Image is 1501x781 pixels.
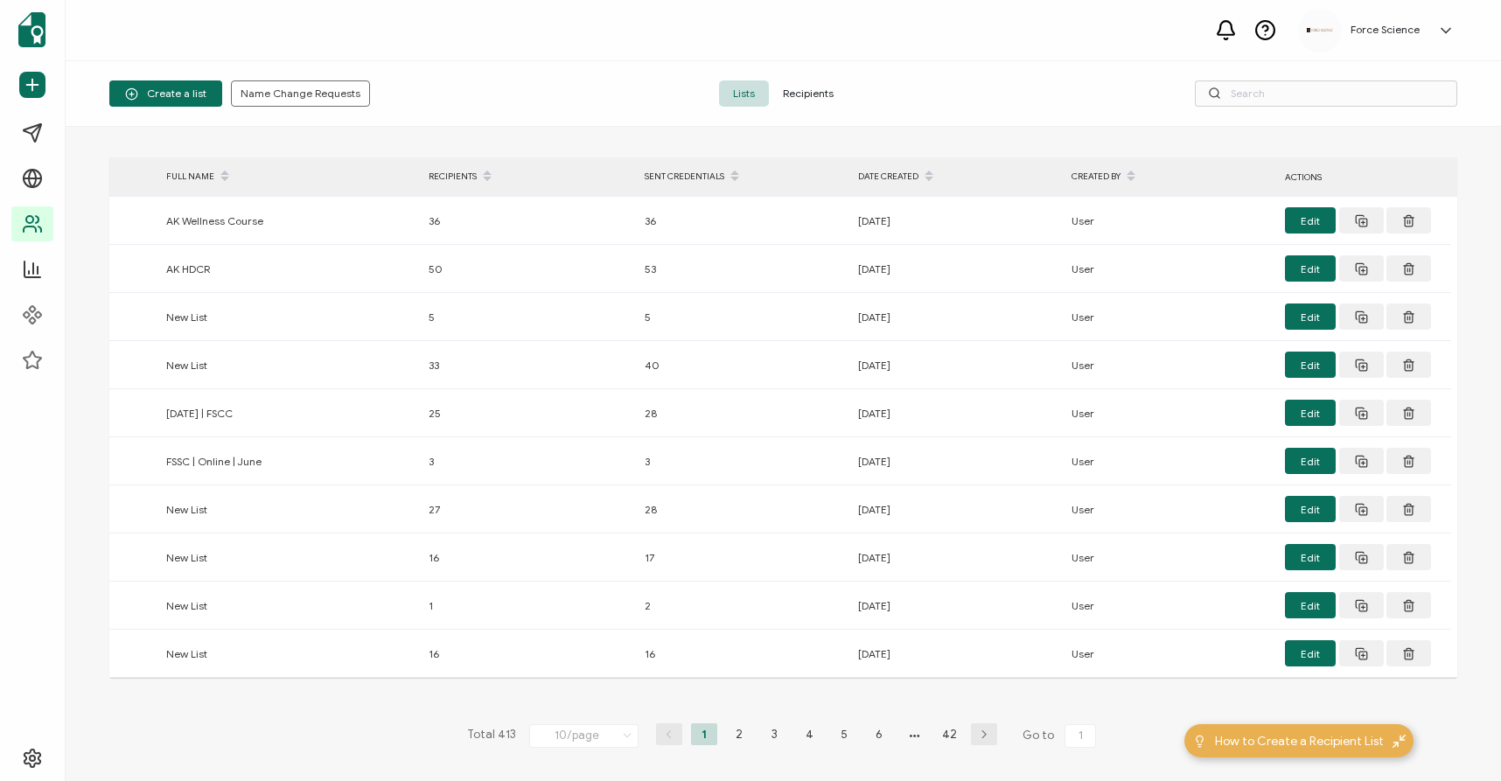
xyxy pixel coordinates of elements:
button: Edit [1285,592,1336,618]
span: Recipients [769,80,848,107]
button: Edit [1285,544,1336,570]
div: 5 [636,307,849,327]
input: Select [529,724,639,748]
div: [DATE] [849,211,1063,231]
div: [DATE] [849,403,1063,423]
div: 36 [420,211,636,231]
li: 42 [936,723,962,745]
div: User [1063,596,1276,616]
div: AK Wellness Course [157,211,420,231]
div: [DATE] [849,596,1063,616]
span: How to Create a Recipient List [1215,732,1384,750]
li: 1 [691,723,717,745]
div: AK HDCR [157,259,420,279]
div: RECIPIENTS [420,162,636,192]
div: 28 [636,403,849,423]
div: 33 [420,355,636,375]
div: [DATE] [849,644,1063,664]
div: FSSC | Online | June [157,451,420,471]
div: SENT CREDENTIALS [636,162,849,192]
button: Edit [1285,352,1336,378]
div: 50 [420,259,636,279]
div: 40 [636,355,849,375]
span: Create a list [125,87,206,101]
div: New List [157,547,420,568]
div: New List [157,499,420,520]
button: Create a list [109,80,222,107]
div: User [1063,644,1276,664]
div: 36 [636,211,849,231]
div: User [1063,403,1276,423]
div: [DATE] [849,547,1063,568]
div: New List [157,644,420,664]
h5: Force Science [1351,24,1420,36]
div: 28 [636,499,849,520]
div: 53 [636,259,849,279]
span: Lists [719,80,769,107]
div: DATE CREATED [849,162,1063,192]
div: 1 [420,596,636,616]
input: Search [1195,80,1457,107]
div: 5 [420,307,636,327]
li: 4 [796,723,822,745]
div: User [1063,355,1276,375]
li: 3 [761,723,787,745]
div: [DATE] [849,451,1063,471]
span: Total 413 [467,723,516,748]
img: minimize-icon.svg [1393,735,1406,748]
div: [DATE] [849,307,1063,327]
div: User [1063,211,1276,231]
div: User [1063,259,1276,279]
div: [DATE] [849,499,1063,520]
button: Name Change Requests [231,80,370,107]
img: d96c2383-09d7-413e-afb5-8f6c84c8c5d6.png [1307,28,1333,32]
div: 17 [636,547,849,568]
button: Edit [1285,303,1336,330]
button: Edit [1285,448,1336,474]
div: 3 [420,451,636,471]
div: User [1063,451,1276,471]
img: sertifier-logomark-colored.svg [18,12,45,47]
div: [DATE] [849,355,1063,375]
div: User [1063,499,1276,520]
button: Edit [1285,255,1336,282]
div: User [1063,307,1276,327]
div: 16 [636,644,849,664]
button: Edit [1285,207,1336,234]
div: 16 [420,547,636,568]
div: ACTIONS [1276,167,1451,187]
li: 2 [726,723,752,745]
button: Edit [1285,400,1336,426]
iframe: Chat Widget [1414,697,1501,781]
div: New List [157,307,420,327]
span: Go to [1023,723,1100,748]
div: [DATE] | FSCC [157,403,420,423]
div: New List [157,355,420,375]
div: User [1063,547,1276,568]
button: Edit [1285,640,1336,666]
div: CREATED BY [1063,162,1276,192]
div: New List [157,596,420,616]
span: Name Change Requests [241,88,360,99]
button: Edit [1285,496,1336,522]
li: 6 [866,723,892,745]
div: 25 [420,403,636,423]
div: 16 [420,644,636,664]
div: 3 [636,451,849,471]
div: [DATE] [849,259,1063,279]
li: 5 [831,723,857,745]
div: 27 [420,499,636,520]
div: FULL NAME [157,162,420,192]
div: 2 [636,596,849,616]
